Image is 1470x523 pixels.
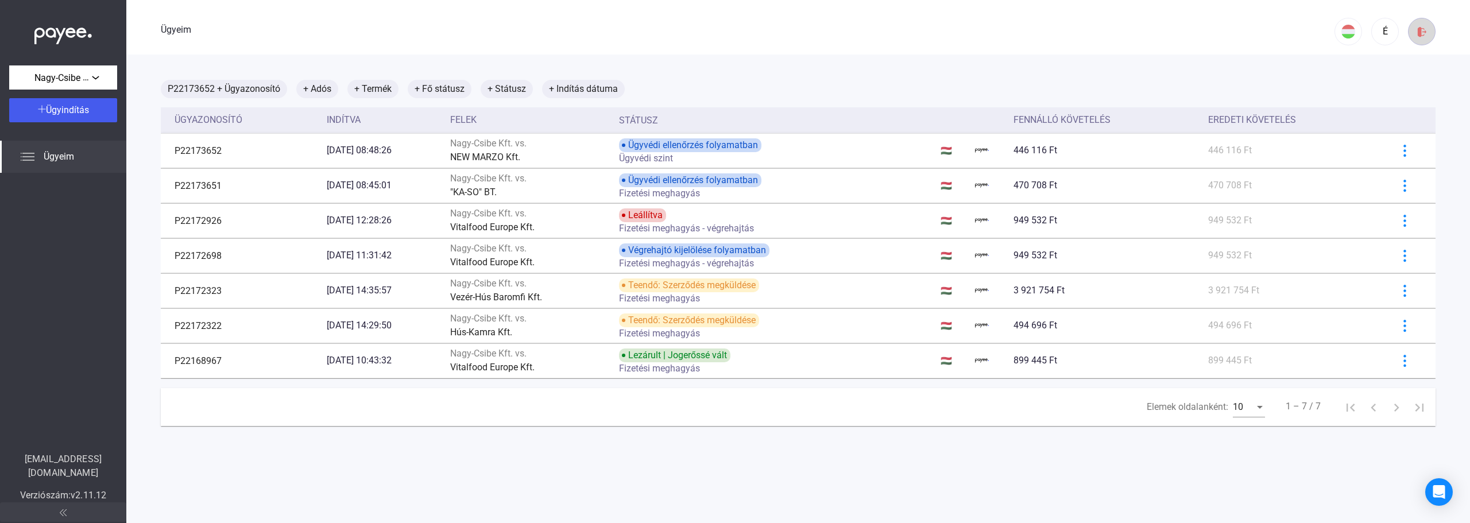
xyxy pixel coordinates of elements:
font: 494 696 Ft [1013,320,1057,331]
font: Nagy-Csibe Kft. vs. [450,173,527,184]
font: Ügyvédi ellenőrzés folyamatban [628,140,758,150]
font: Elemek oldalanként: [1147,401,1228,412]
font: 🇭🇺 [941,355,952,366]
font: [EMAIL_ADDRESS][DOMAIN_NAME] [25,454,102,478]
font: 446 116 Ft [1208,145,1252,156]
font: Nagy-Csibe Kft. [34,72,97,83]
font: P22172698 [175,250,222,261]
font: [DATE] 08:48:26 [327,145,392,156]
font: Verziószám: [20,490,71,501]
div: Eredeti követelés [1208,113,1378,127]
font: 🇭🇺 [941,285,952,296]
font: Nagy-Csibe Kft. vs. [450,243,527,254]
button: Előző oldal [1362,396,1385,419]
div: Fennálló követelés [1013,113,1199,127]
font: v2.11.12 [71,490,106,501]
font: P22173651 [175,180,222,191]
img: HU [1341,25,1355,38]
font: Vitalfood Europe Kft. [450,257,535,268]
button: kékebb [1392,278,1417,303]
font: P22172323 [175,285,222,296]
font: Vitalfood Europe Kft. [450,362,535,373]
button: kijelentkezés-piros [1408,18,1436,45]
img: kékebb [1399,250,1411,262]
font: [DATE] 08:45:01 [327,180,392,191]
img: kijelentkezés-piros [1416,26,1428,38]
img: kedvezményezett-logó [975,284,989,297]
font: 🇭🇺 [941,215,952,226]
img: kedvezményezett-logó [975,249,989,262]
font: + Státusz [488,83,526,94]
font: 494 696 Ft [1208,320,1252,331]
img: kedvezményezett-logó [975,179,989,192]
font: 949 532 Ft [1208,215,1252,226]
font: Ügyvédi szint [619,153,673,164]
font: 899 445 Ft [1013,355,1057,366]
img: arrow-double-left-grey.svg [60,509,67,516]
font: Ügyeim [161,24,191,35]
font: Fizetési meghagyás [619,293,700,304]
img: plus-white.svg [38,105,46,113]
button: Utolsó oldal [1408,396,1431,419]
font: Fennálló követelés [1013,114,1111,125]
font: 949 532 Ft [1208,250,1252,261]
font: Nagy-Csibe Kft. vs. [450,278,527,289]
font: 3 921 754 Ft [1013,285,1065,296]
font: Teendő: Szerződés megküldése [628,280,756,290]
font: Fizetési meghagyás [619,188,700,199]
font: 470 708 Ft [1013,180,1057,191]
font: Hús-Kamra Kft. [450,327,512,338]
font: [DATE] 14:29:50 [327,320,392,331]
font: Nagy-Csibe Kft. vs. [450,313,527,324]
font: 🇭🇺 [941,145,952,156]
font: Fizetési meghagyás - végrehajtás [619,223,754,234]
img: white-payee-white-dot.svg [34,21,92,45]
button: Első oldal [1339,396,1362,419]
font: + Ügyazonosító [217,83,280,94]
button: kékebb [1392,173,1417,197]
font: 446 116 Ft [1013,145,1057,156]
font: Fizetési meghagyás [619,328,700,339]
font: P22172926 [175,215,222,226]
font: + Adós [303,83,331,94]
button: kékebb [1392,313,1417,338]
font: Ügyindítás [46,104,89,115]
div: Indítva [327,113,441,127]
font: Nagy-Csibe Kft. vs. [450,348,527,359]
font: P22173652 [168,83,215,94]
font: P22172322 [175,320,222,331]
img: kékebb [1399,145,1411,157]
font: + Termék [354,83,392,94]
font: Végrehajtó kijelölése folyamatban [628,245,766,255]
font: Ügyeim [44,151,74,162]
font: Fizetési meghagyás [619,363,700,374]
img: kékebb [1399,355,1411,367]
img: kékebb [1399,215,1411,227]
font: P22168967 [175,355,222,366]
font: 🇭🇺 [941,320,952,331]
font: + Indítás dátuma [549,83,618,94]
img: kedvezményezett-logó [975,319,989,332]
img: kedvezményezett-logó [975,354,989,367]
font: Teendő: Szerződés megküldése [628,315,756,326]
font: 899 445 Ft [1208,355,1252,366]
font: 🇭🇺 [941,250,952,261]
font: 🇭🇺 [941,180,952,191]
button: kékebb [1392,138,1417,162]
button: kékebb [1392,348,1417,373]
font: Nagy-Csibe Kft. vs. [450,138,527,149]
font: 949 532 Ft [1013,215,1057,226]
font: Vezér-Hús Baromfi Kft. [450,292,542,303]
div: Felek [450,113,610,127]
font: Fizetési meghagyás - végrehajtás [619,258,754,269]
font: 10 [1233,401,1243,412]
font: 949 532 Ft [1013,250,1057,261]
img: kékebb [1399,285,1411,297]
font: Lezárult | Jogerőssé vált [628,350,727,361]
font: [DATE] 12:28:26 [327,215,392,226]
font: P22173652 [175,145,222,156]
font: Státusz [619,115,658,126]
font: Indítva [327,114,361,125]
button: Ügyindítás [9,98,117,122]
font: Leállítva [628,210,663,220]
